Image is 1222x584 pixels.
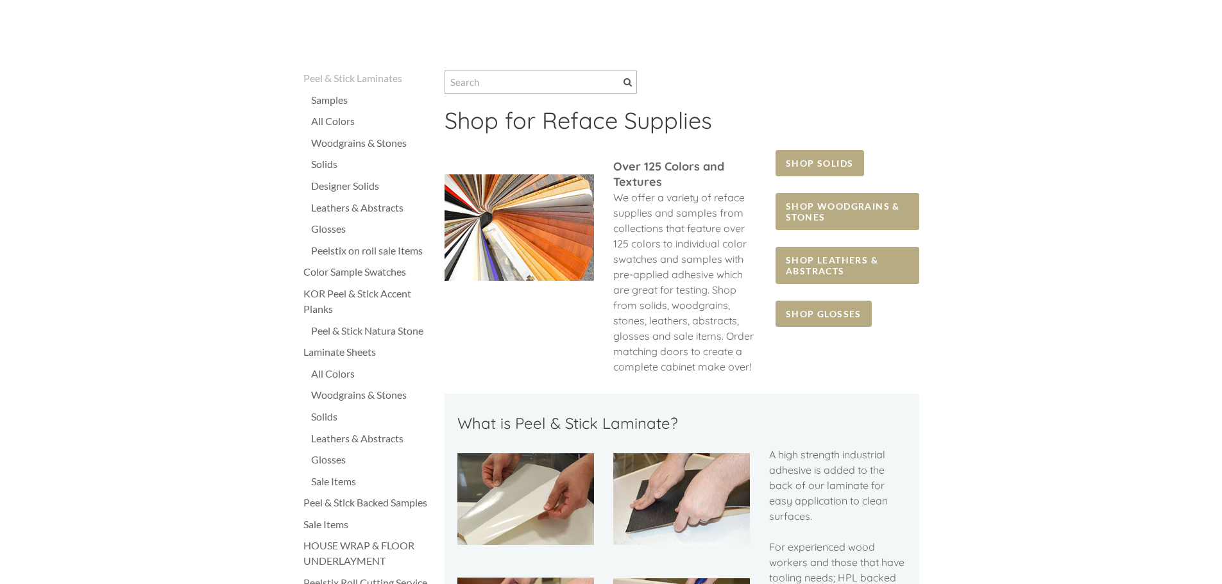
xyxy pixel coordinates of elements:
a: Woodgrains & Stones [311,135,432,151]
a: Glosses [311,221,432,237]
a: HOUSE WRAP & FLOOR UNDERLAYMENT [303,538,432,569]
span: We offer a variety of reface supplies and samples from collections that feature over 125 colors t... [613,191,754,373]
a: Laminate Sheets [303,344,432,360]
input: Search [445,71,637,94]
a: Peelstix on roll sale Items [311,243,432,258]
a: SHOP WOODGRAINS & STONES [776,193,919,230]
a: Leathers & Abstracts [311,200,432,215]
span: Search [624,78,632,87]
a: All Colors [311,366,432,381]
a: Sale Items [311,474,432,489]
a: SHOP GLOSSES [776,301,872,327]
a: Peel & Stick Laminates [303,71,432,86]
img: Picture [445,174,594,281]
img: Picture [457,453,594,544]
font: ​Over 125 Colors and Textures [613,159,724,189]
a: Peel & Stick Backed Samples [303,495,432,510]
a: Woodgrains & Stones [311,387,432,403]
a: Peel & Stick Natura Stone [311,323,432,338]
a: SHOP SOLIDS [776,150,863,176]
a: Samples [311,92,432,108]
a: Glosses [311,452,432,467]
a: Solids [311,409,432,424]
a: Leathers & Abstracts [311,431,432,446]
a: Designer Solids [311,178,432,194]
img: Picture [613,453,750,544]
a: KOR Peel & Stick Accent Planks [303,286,432,317]
a: SHOP LEATHERS & ABSTRACTS [776,247,919,284]
a: Color Sample Swatches [303,264,432,279]
h2: ​Shop for Reface Supplies [445,106,919,144]
a: Sale Items [303,517,432,532]
a: Solids [311,156,432,172]
font: What is Peel & Stick Laminate? [457,413,678,433]
a: All Colors [311,113,432,129]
